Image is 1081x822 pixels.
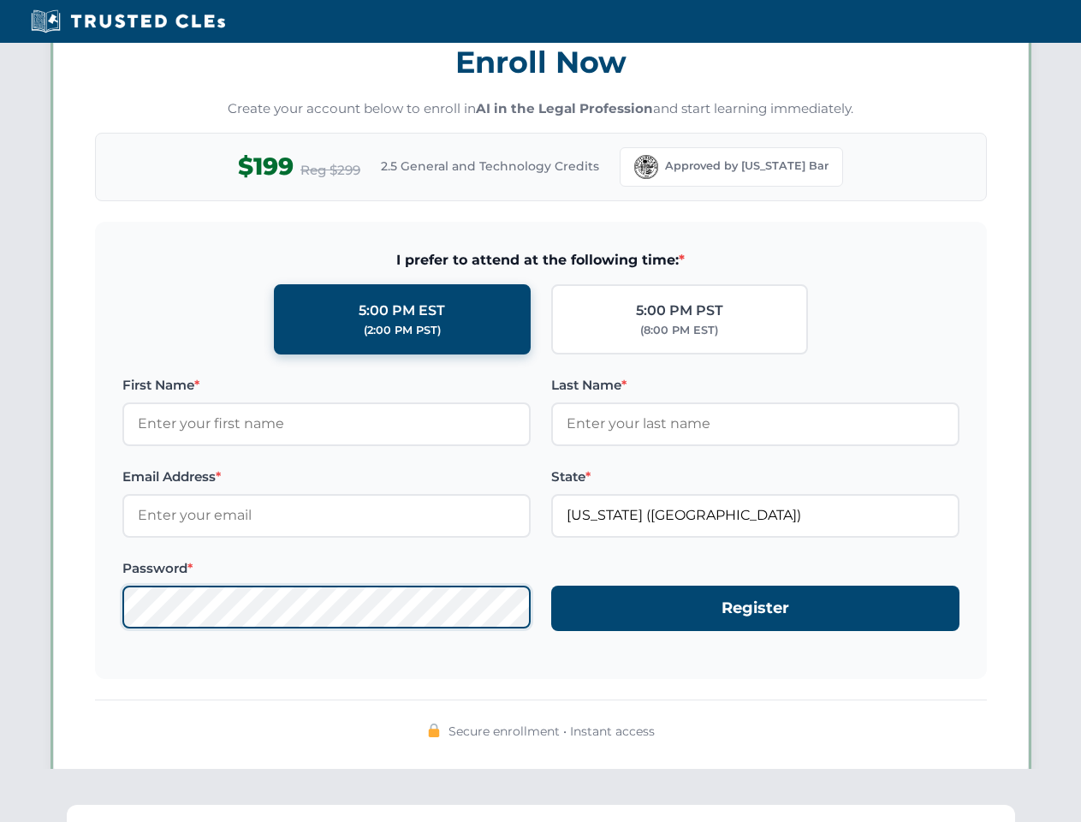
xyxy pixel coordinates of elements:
[359,300,445,322] div: 5:00 PM EST
[640,322,718,339] div: (8:00 PM EST)
[551,402,959,445] input: Enter your last name
[381,157,599,176] span: 2.5 General and Technology Credits
[95,35,987,89] h3: Enroll Now
[26,9,230,34] img: Trusted CLEs
[427,724,441,737] img: 🔒
[551,586,959,631] button: Register
[636,300,723,322] div: 5:00 PM PST
[122,558,531,579] label: Password
[122,467,531,487] label: Email Address
[300,160,360,181] span: Reg $299
[665,158,829,175] span: Approved by [US_STATE] Bar
[551,467,959,487] label: State
[551,375,959,396] label: Last Name
[122,494,531,537] input: Enter your email
[634,155,658,179] img: Florida Bar
[476,100,653,116] strong: AI in the Legal Profession
[122,402,531,445] input: Enter your first name
[448,722,655,741] span: Secure enrollment • Instant access
[364,322,441,339] div: (2:00 PM PST)
[122,375,531,396] label: First Name
[551,494,959,537] input: Florida (FL)
[238,147,294,186] span: $199
[122,249,959,271] span: I prefer to attend at the following time:
[95,99,987,119] p: Create your account below to enroll in and start learning immediately.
